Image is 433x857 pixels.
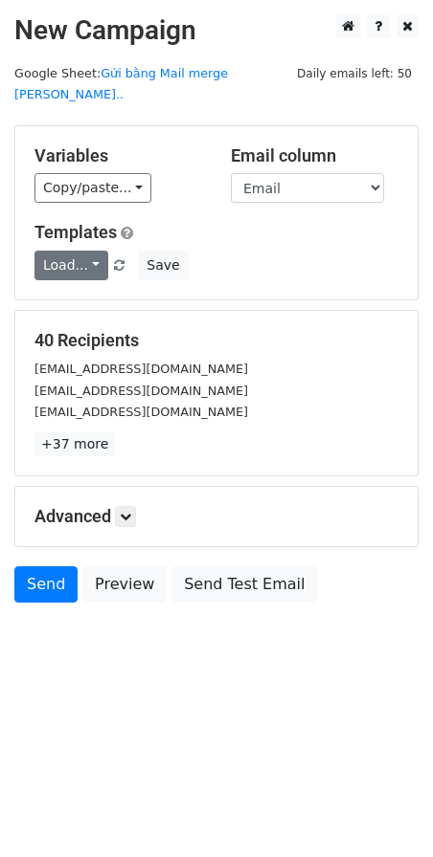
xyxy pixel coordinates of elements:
button: Save [138,251,188,280]
a: Load... [34,251,108,280]
a: Send [14,566,78,603]
a: Gửi bằng Mail merge [PERSON_NAME].. [14,66,228,102]
a: Daily emails left: 50 [290,66,419,80]
small: Google Sheet: [14,66,228,102]
h5: Advanced [34,506,399,527]
a: +37 more [34,432,115,456]
a: Preview [82,566,167,603]
a: Copy/paste... [34,173,151,203]
h2: New Campaign [14,14,419,47]
a: Templates [34,222,117,242]
a: Send Test Email [171,566,317,603]
small: [EMAIL_ADDRESS][DOMAIN_NAME] [34,362,248,376]
small: [EMAIL_ADDRESS][DOMAIN_NAME] [34,384,248,398]
iframe: Chat Widget [337,765,433,857]
small: [EMAIL_ADDRESS][DOMAIN_NAME] [34,405,248,419]
span: Daily emails left: 50 [290,63,419,84]
h5: Variables [34,145,202,166]
h5: Email column [231,145,399,166]
h5: 40 Recipients [34,330,399,351]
